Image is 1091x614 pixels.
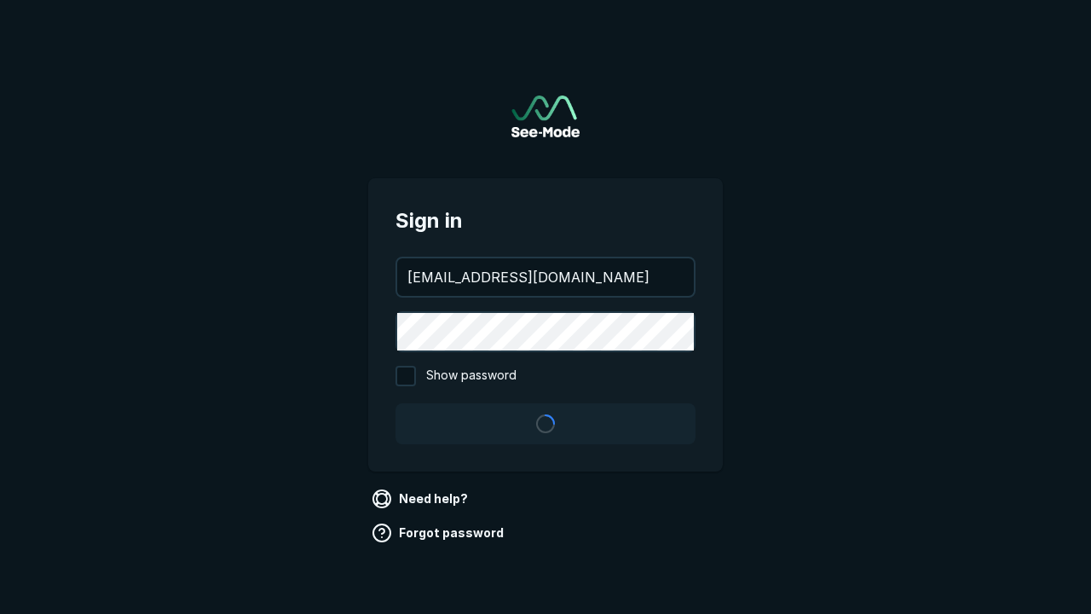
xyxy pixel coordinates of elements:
a: Need help? [368,485,475,513]
span: Show password [426,366,517,386]
a: Forgot password [368,519,511,547]
input: your@email.com [397,258,694,296]
span: Sign in [395,206,696,236]
a: Go to sign in [511,96,580,137]
img: See-Mode Logo [511,96,580,137]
